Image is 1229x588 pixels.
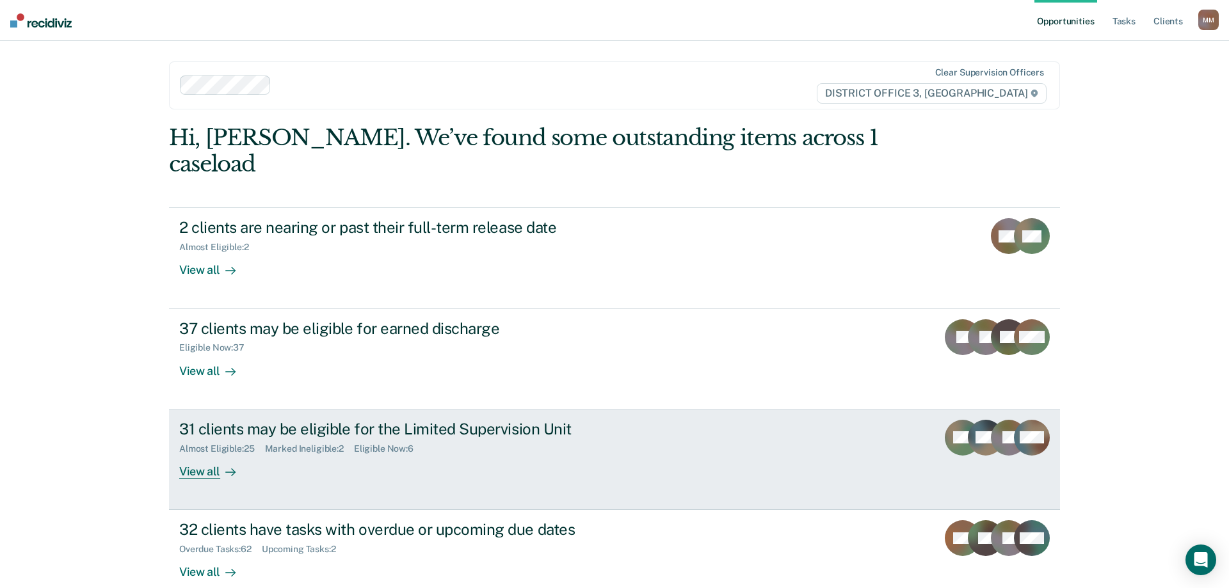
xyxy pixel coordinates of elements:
[179,342,255,353] div: Eligible Now : 37
[1198,10,1219,30] button: MM
[935,67,1044,78] div: Clear supervision officers
[169,207,1060,308] a: 2 clients are nearing or past their full-term release dateAlmost Eligible:2View all
[354,443,424,454] div: Eligible Now : 6
[179,420,629,438] div: 31 clients may be eligible for the Limited Supervision Unit
[179,555,251,580] div: View all
[179,253,251,278] div: View all
[179,443,265,454] div: Almost Eligible : 25
[10,13,72,28] img: Recidiviz
[1198,10,1219,30] div: M M
[817,83,1047,104] span: DISTRICT OFFICE 3, [GEOGRAPHIC_DATA]
[179,520,629,539] div: 32 clients have tasks with overdue or upcoming due dates
[179,242,259,253] div: Almost Eligible : 2
[179,353,251,378] div: View all
[265,443,354,454] div: Marked Ineligible : 2
[169,125,882,177] div: Hi, [PERSON_NAME]. We’ve found some outstanding items across 1 caseload
[262,544,346,555] div: Upcoming Tasks : 2
[169,409,1060,510] a: 31 clients may be eligible for the Limited Supervision UnitAlmost Eligible:25Marked Ineligible:2E...
[179,544,262,555] div: Overdue Tasks : 62
[169,309,1060,409] a: 37 clients may be eligible for earned dischargeEligible Now:37View all
[1185,544,1216,575] div: Open Intercom Messenger
[179,454,251,479] div: View all
[179,319,629,338] div: 37 clients may be eligible for earned discharge
[179,218,629,237] div: 2 clients are nearing or past their full-term release date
